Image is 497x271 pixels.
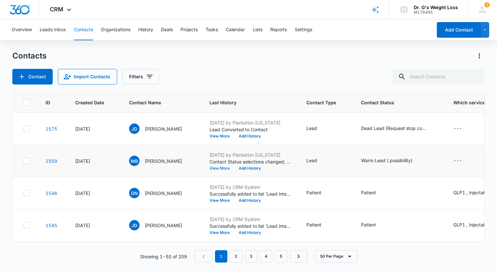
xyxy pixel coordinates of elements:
div: Patient [361,221,376,228]
button: Leads Inbox [40,19,66,40]
a: Page 4 [260,250,272,263]
p: [PERSON_NAME] [145,190,182,197]
span: CRM [50,6,63,13]
div: [DATE] [75,190,114,197]
button: View More [209,199,234,202]
p: [DATE] by CRM System [209,216,291,223]
button: Add History [234,166,265,170]
button: Reports [270,19,287,40]
button: Calendar [226,19,245,40]
span: Contact Status [361,99,428,106]
div: Contact Status - Patient - Select to Edit Field [361,189,388,197]
button: Deals [161,19,173,40]
div: [DATE] [75,158,114,164]
span: Contact Type [306,99,336,106]
div: Contact Status - Dead Lead (Request stop contact ) - Select to Edit Field [361,125,438,133]
div: Contact Status - Warm Lead ( possibility) - Select to Edit Field [361,157,424,165]
span: Contact Name [129,99,184,106]
button: Lists [253,19,262,40]
button: Overview [12,19,32,40]
div: Which service are you interested in? - - Select to Edit Field [453,125,474,133]
button: Add History [234,199,265,202]
p: Successfully added to list 'Lead interested in GLP1'. [209,190,291,197]
div: Which service are you interested in? - - Select to Edit Field [453,157,474,165]
button: Filters [122,69,159,84]
p: Showing 1-50 of 209 [140,253,187,260]
p: [PERSON_NAME] [145,222,182,229]
div: Contact Status - Patient - Select to Edit Field [361,221,388,229]
a: Page 5 [275,250,287,263]
p: Contact Status selections changed; None was removed and Warm Lead ( possibility) was added. [209,158,291,165]
div: account name [414,5,458,10]
div: --- [453,125,462,133]
p: [DATE] by CRM System [209,184,291,190]
button: Organizations [101,19,130,40]
div: Contact Name - Damaris NAUPARI - Select to Edit Field [129,188,194,198]
a: Next Page [290,250,307,263]
p: [DATE] by Plantation [US_STATE] [209,119,291,126]
button: View More [209,231,234,235]
div: --- [453,157,462,165]
div: [DATE] [75,222,114,229]
button: Tasks [206,19,218,40]
span: Created Date [75,99,104,106]
p: [PERSON_NAME] [145,158,182,164]
button: Add Contact [12,69,53,84]
button: Contacts [74,19,93,40]
input: Search Contacts [393,69,485,84]
button: Import Contacts [58,69,117,84]
div: Contact Name - Jacqueline Dahm - Select to Edit Field [129,123,194,134]
button: View More [209,166,234,170]
span: ID [46,99,50,106]
div: Lead [306,125,317,132]
div: Contact Name - Martha Benoit - Select to Edit Field [129,156,194,166]
p: Successfully added to list 'Lead interested in GLP1'. [209,223,291,229]
button: Projects [181,19,198,40]
p: [PERSON_NAME] [145,125,182,132]
div: Contact Type - Lead - Select to Edit Field [306,125,329,133]
div: Contact Type - Lead - Select to Edit Field [306,157,329,165]
span: Last History [209,99,281,106]
em: 1 [215,250,227,263]
span: JD [129,220,140,230]
h1: Contacts [12,51,47,61]
a: Navigate to contact details page for Jacqueline Dahm [46,126,57,132]
div: Contact Name - Jessica Decaprio - Select to Edit Field [129,220,194,230]
div: account id [414,10,458,15]
a: Navigate to contact details page for Damaris NAUPARI [46,190,57,196]
div: Patient [361,189,376,196]
span: MB [129,156,140,166]
div: Contact Type - Patient - Select to Edit Field [306,189,333,197]
button: Add History [234,134,265,138]
div: Contact Type - Patient - Select to Edit Field [306,221,333,229]
button: Actions [474,51,485,61]
button: Add History [234,231,265,235]
a: Page 2 [230,250,242,263]
div: [DATE] [75,125,114,132]
button: 50 Per Page [315,250,357,263]
div: notifications count [484,2,490,7]
div: Patient [306,189,321,196]
div: Dead Lead (Request stop contact ) [361,125,426,132]
span: JD [129,123,140,134]
div: Warm Lead ( possibility) [361,157,412,164]
p: Lead Converted to Contact [209,126,291,133]
a: Navigate to contact details page for Martha Benoit [46,158,57,164]
p: [DATE] by Plantation [US_STATE] [209,151,291,158]
button: History [138,19,153,40]
span: DN [129,188,140,198]
button: Settings [295,19,312,40]
button: Add Contact [437,22,481,38]
a: Navigate to contact details page for Jessica Decaprio [46,223,57,228]
div: Patient [306,221,321,228]
nav: Pagination [195,250,307,263]
div: Lead [306,157,317,164]
a: Page 3 [245,250,257,263]
span: 7 [484,2,490,7]
button: View More [209,134,234,138]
